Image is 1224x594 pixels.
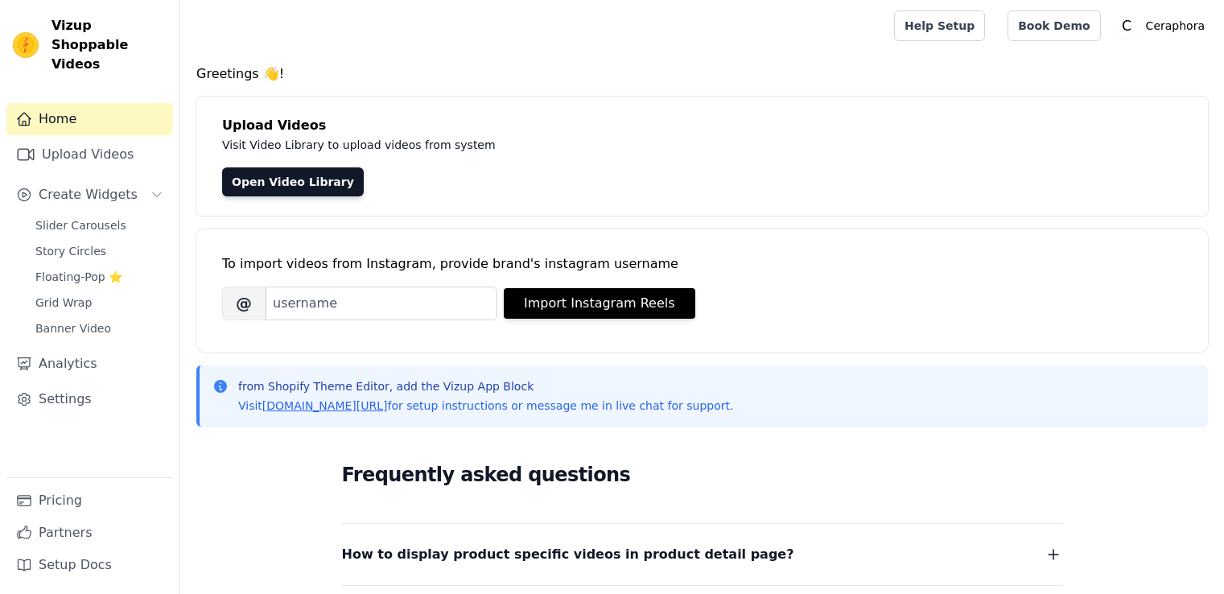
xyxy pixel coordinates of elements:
p: Visit for setup instructions or message me in live chat for support. [238,398,733,414]
div: To import videos from Instagram, provide brand's instagram username [222,254,1182,274]
a: Story Circles [26,240,173,262]
span: Grid Wrap [35,295,92,311]
a: [DOMAIN_NAME][URL] [262,399,388,412]
a: Home [6,103,173,135]
h4: Upload Videos [222,116,1182,135]
span: How to display product specific videos in product detail page? [342,543,794,566]
a: Settings [6,383,173,415]
a: Pricing [6,485,173,517]
span: Slider Carousels [35,217,126,233]
a: Setup Docs [6,549,173,581]
button: C Ceraphora [1114,11,1211,40]
img: Vizup [13,32,39,58]
h4: Greetings 👋! [196,64,1208,84]
span: @ [222,287,266,320]
span: Vizup Shoppable Videos [52,16,167,74]
p: from Shopify Theme Editor, add the Vizup App Block [238,378,733,394]
p: Visit Video Library to upload videos from system [222,135,943,155]
a: Banner Video [26,317,173,340]
text: C [1122,18,1131,34]
a: Partners [6,517,173,549]
a: Open Video Library [222,167,364,196]
p: Ceraphora [1140,11,1211,40]
a: Upload Videos [6,138,173,171]
span: Story Circles [35,243,106,259]
a: Slider Carousels [26,214,173,237]
input: username [266,287,497,320]
a: Help Setup [894,10,985,41]
button: Import Instagram Reels [504,288,695,319]
span: Floating-Pop ⭐ [35,269,122,285]
button: How to display product specific videos in product detail page? [342,543,1063,566]
a: Floating-Pop ⭐ [26,266,173,288]
span: Create Widgets [39,185,138,204]
span: Banner Video [35,320,111,336]
a: Grid Wrap [26,291,173,314]
h2: Frequently asked questions [342,459,1063,491]
a: Analytics [6,348,173,380]
button: Create Widgets [6,179,173,211]
a: Book Demo [1008,10,1100,41]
